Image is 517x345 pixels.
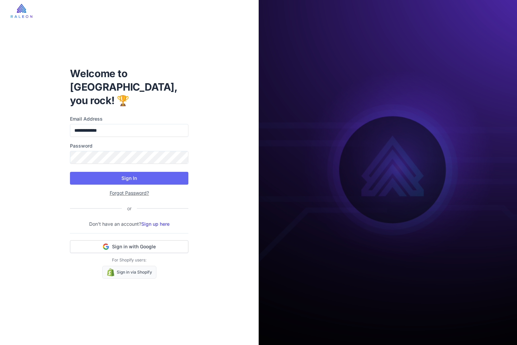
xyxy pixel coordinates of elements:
a: Sign up here [141,221,170,227]
label: Password [70,142,188,150]
button: Sign In [70,172,188,185]
span: Sign in with Google [112,243,156,250]
h1: Welcome to [GEOGRAPHIC_DATA], you rock! 🏆 [70,67,188,107]
img: raleon-logo-whitebg.9aac0268.jpg [11,4,32,18]
button: Sign in with Google [70,240,188,253]
p: For Shopify users: [70,257,188,263]
a: Sign in via Shopify [102,266,156,279]
label: Email Address [70,115,188,123]
div: or [122,205,137,212]
p: Don't have an account? [70,220,188,228]
a: Forgot Password? [110,190,149,196]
